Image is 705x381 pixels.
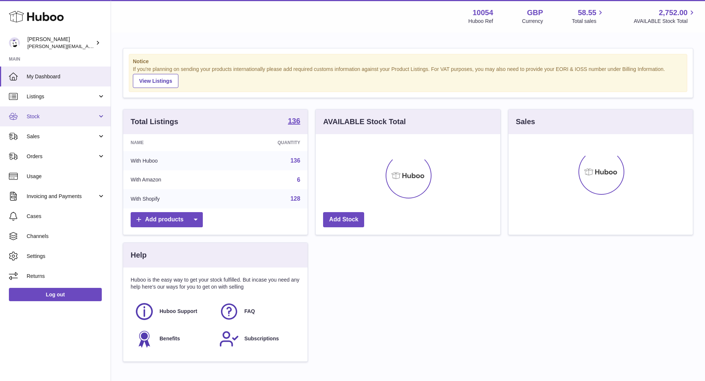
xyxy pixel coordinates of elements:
span: Huboo Support [160,308,197,315]
a: Add products [131,212,203,227]
a: Log out [9,288,102,301]
span: Sales [27,133,97,140]
div: Huboo Ref [469,18,493,25]
a: Subscriptions [219,329,296,349]
span: FAQ [244,308,255,315]
h3: AVAILABLE Stock Total [323,117,406,127]
div: [PERSON_NAME] [27,36,94,50]
a: 6 [297,177,300,183]
a: View Listings [133,74,178,88]
img: luz@capsuline.com [9,37,20,48]
span: Settings [27,253,105,260]
span: My Dashboard [27,73,105,80]
span: Listings [27,93,97,100]
span: Total sales [572,18,605,25]
a: 58.55 Total sales [572,8,605,25]
span: 58.55 [578,8,596,18]
th: Name [123,134,224,151]
span: [PERSON_NAME][EMAIL_ADDRESS][DOMAIN_NAME] [27,43,148,49]
span: Channels [27,233,105,240]
span: Returns [27,273,105,280]
h3: Help [131,250,147,260]
a: 136 [288,117,300,126]
a: Benefits [134,329,212,349]
span: Usage [27,173,105,180]
span: Stock [27,113,97,120]
div: If you're planning on sending your products internationally please add required customs informati... [133,66,683,88]
td: With Amazon [123,170,224,190]
h3: Total Listings [131,117,178,127]
p: Huboo is the easy way to get your stock fulfilled. But incase you need any help here's our ways f... [131,276,300,290]
span: Subscriptions [244,335,279,342]
span: Orders [27,153,97,160]
h3: Sales [516,117,535,127]
div: Currency [522,18,543,25]
strong: 10054 [473,8,493,18]
a: 2,752.00 AVAILABLE Stock Total [634,8,696,25]
td: With Shopify [123,189,224,208]
a: FAQ [219,302,296,322]
strong: Notice [133,58,683,65]
strong: GBP [527,8,543,18]
span: Cases [27,213,105,220]
span: 2,752.00 [659,8,688,18]
span: AVAILABLE Stock Total [634,18,696,25]
td: With Huboo [123,151,224,170]
a: Add Stock [323,212,364,227]
th: Quantity [224,134,308,151]
a: Huboo Support [134,302,212,322]
strong: 136 [288,117,300,125]
span: Invoicing and Payments [27,193,97,200]
span: Benefits [160,335,180,342]
a: 136 [291,157,301,164]
a: 128 [291,195,301,202]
